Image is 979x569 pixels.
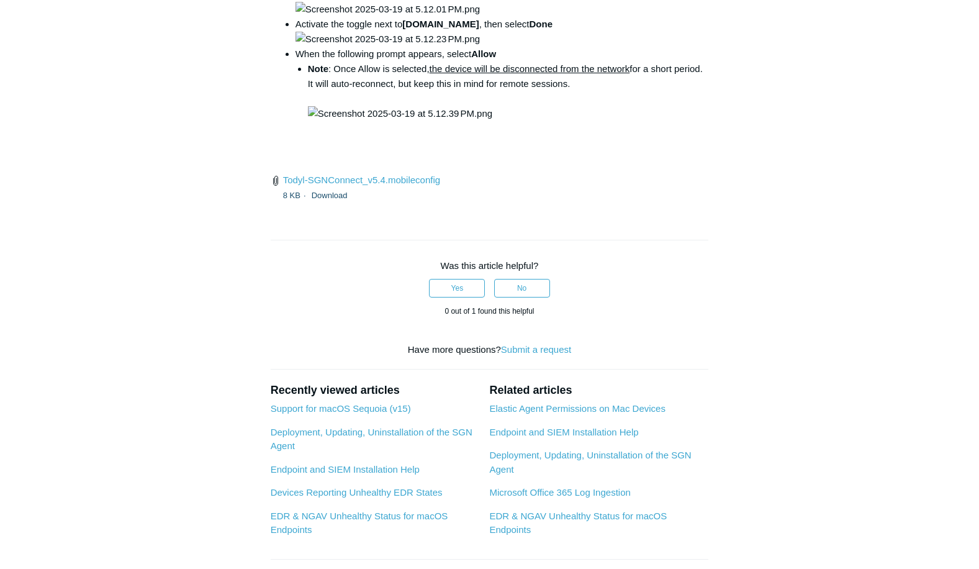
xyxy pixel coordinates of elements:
a: Todyl-SGNConnect_v5.4.mobileconfig [283,175,440,185]
a: Microsoft Office 365 Log Ingestion [489,487,630,498]
span: Was this article helpful? [441,260,539,271]
strong: [DOMAIN_NAME] [402,19,479,29]
strong: Allow [471,48,496,59]
a: EDR & NGAV Unhealthy Status for macOS Endpoints [271,511,448,535]
button: This article was not helpful [494,279,550,298]
a: Download [312,191,348,200]
span: 0 out of 1 found this helpful [444,307,534,316]
strong: Note [308,63,328,74]
span: the device will be disconnected from the network [430,63,630,74]
img: Screenshot 2025-03-19 at 5.12.01 PM.png [296,2,480,17]
li: Activate the toggle next to , then select [296,17,709,47]
a: Deployment, Updating, Uninstallation of the SGN Agent [271,427,472,452]
div: Have more questions? [271,343,709,357]
img: Screenshot 2025-03-19 at 5.12.39 PM.png [308,106,492,121]
button: This article was helpful [429,279,485,298]
h2: Recently viewed articles [271,382,477,399]
a: Support for macOS Sequoia (v15) [271,403,411,414]
span: 8 KB [283,191,309,200]
a: Endpoint and SIEM Installation Help [489,427,638,437]
h2: Related articles [489,382,708,399]
a: EDR & NGAV Unhealthy Status for macOS Endpoints [489,511,667,535]
a: Deployment, Updating, Uninstallation of the SGN Agent [489,450,691,475]
strong: Done [530,19,553,29]
a: Devices Reporting Unhealthy EDR States [271,487,443,498]
a: Submit a request [501,344,571,355]
li: : Once Allow is selected, for a short period. It will auto-reconnect, but keep this in mind for r... [308,61,709,121]
a: Elastic Agent Permissions on Mac Devices [489,403,665,414]
img: Screenshot 2025-03-19 at 5.12.23 PM.png [296,32,480,47]
a: Endpoint and SIEM Installation Help [271,464,420,475]
li: When the following prompt appears, select [296,47,709,121]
